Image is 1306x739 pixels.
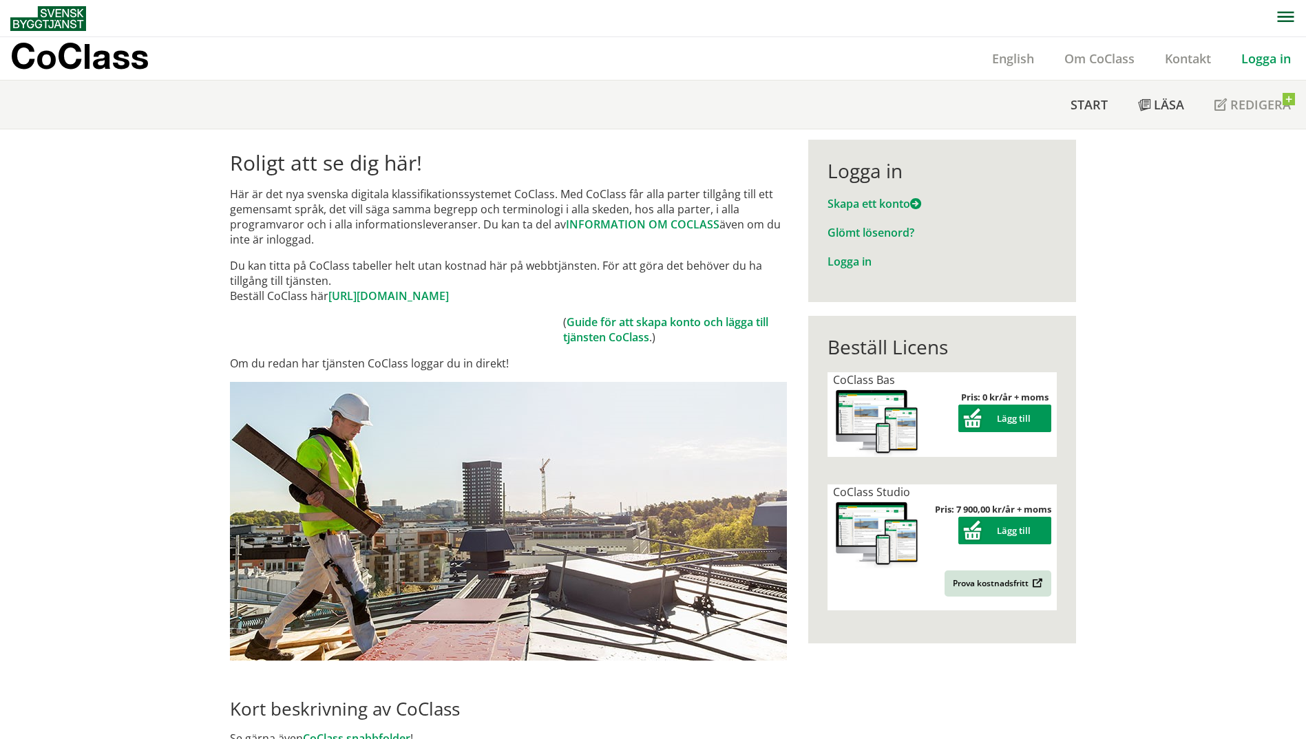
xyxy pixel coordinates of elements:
[977,50,1049,67] a: English
[1049,50,1150,67] a: Om CoClass
[10,37,178,80] a: CoClass
[961,391,1049,403] strong: Pris: 0 kr/år + moms
[1123,81,1199,129] a: Läsa
[958,524,1051,537] a: Lägg till
[1226,50,1306,67] a: Logga in
[833,500,921,569] img: coclass-license.jpg
[230,382,787,661] img: login.jpg
[1150,50,1226,67] a: Kontakt
[1071,96,1108,113] span: Start
[833,372,895,387] span: CoClass Bas
[828,335,1057,358] div: Beställ Licens
[833,484,910,500] span: CoClass Studio
[1154,96,1184,113] span: Läsa
[945,570,1051,597] a: Prova kostnadsfritt
[1030,578,1043,588] img: Outbound.png
[958,405,1051,432] button: Lägg till
[10,6,86,31] img: Svensk Byggtjänst
[828,254,872,269] a: Logga in
[328,288,449,303] a: [URL][DOMAIN_NAME]
[566,217,719,232] a: INFORMATION OM COCLASS
[935,503,1051,515] strong: Pris: 7 900,00 kr/år + moms
[828,225,914,240] a: Glömt lösenord?
[230,151,787,175] h1: Roligt att se dig här!
[563,314,768,345] a: Guide för att skapa konto och lägga till tjänsten CoClass
[833,387,921,457] img: coclass-license.jpg
[828,196,921,211] a: Skapa ett konto
[10,48,149,64] p: CoClass
[230,258,787,303] p: Du kan titta på CoClass tabeller helt utan kostnad här på webbtjänsten. För att göra det behöver ...
[958,412,1051,425] a: Lägg till
[958,517,1051,544] button: Lägg till
[828,159,1057,182] div: Logga in
[563,314,787,345] td: ( .)
[230,186,787,247] p: Här är det nya svenska digitala klassifikationssystemet CoClass. Med CoClass får alla parter till...
[230,698,787,720] h2: Kort beskrivning av CoClass
[1055,81,1123,129] a: Start
[230,356,787,371] p: Om du redan har tjänsten CoClass loggar du in direkt!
